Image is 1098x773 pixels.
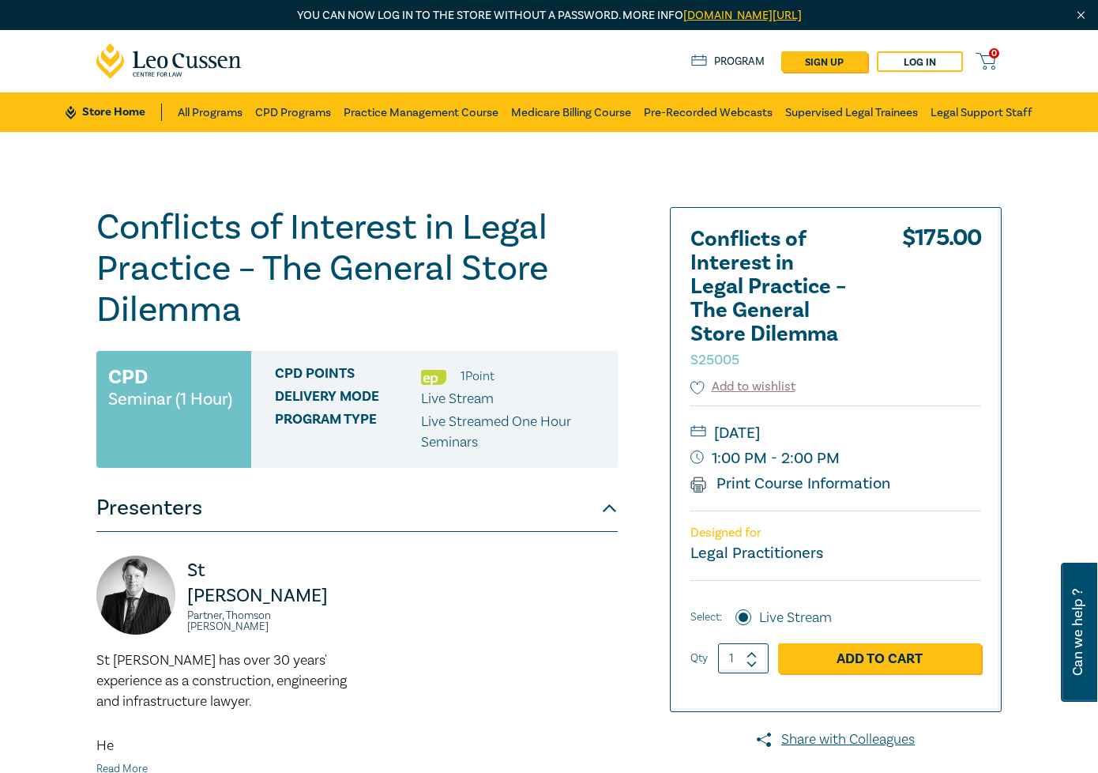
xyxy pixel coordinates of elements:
h2: Conflicts of Interest in Legal Practice – The General Store Dilemma [690,228,864,370]
span: CPD Points [275,366,421,386]
a: Pre-Recorded Webcasts [644,92,773,132]
span: Select: [690,609,722,626]
div: $ 175.00 [902,228,981,378]
span: Program type [275,412,421,453]
label: Live Stream [759,608,832,628]
a: Store Home [66,104,161,121]
a: CPD Programs [255,92,331,132]
input: 1 [718,643,769,673]
p: St [PERSON_NAME] [187,558,348,609]
a: Add to Cart [778,643,981,673]
span: Can we help ? [1070,572,1085,692]
p: Live Streamed One Hour Seminars [421,412,606,453]
small: Partner, Thomson [PERSON_NAME] [187,610,348,632]
img: Close [1074,9,1088,22]
span: St [PERSON_NAME] has over 30 years' experience as a construction, engineering and infrastructure ... [96,651,347,711]
h3: CPD [108,363,148,391]
span: Delivery Mode [275,389,421,409]
a: Legal Support Staff [931,92,1032,132]
a: Log in [877,51,963,72]
h1: Conflicts of Interest in Legal Practice – The General Store Dilemma [96,207,618,330]
button: Presenters [96,485,618,532]
small: 1:00 PM - 2:00 PM [690,446,981,471]
span: 0 [989,48,999,58]
a: sign up [781,51,867,72]
label: Qty [690,650,708,667]
a: Print Course Information [690,473,890,494]
a: [DOMAIN_NAME][URL] [683,8,802,23]
small: Legal Practitioners [690,543,823,564]
img: Ethics & Professional Responsibility [421,370,446,385]
small: Seminar (1 Hour) [108,391,232,407]
li: 1 Point [461,366,494,386]
a: Practice Management Course [344,92,498,132]
p: You can now log in to the store without a password. More info [96,7,1002,25]
small: [DATE] [690,420,981,446]
a: Supervised Legal Trainees [785,92,918,132]
small: S25005 [690,351,739,369]
a: All Programs [178,92,243,132]
img: https://s3.ap-southeast-2.amazonaws.com/leo-cussen-store-production-content/Contacts/St%20John%20... [96,556,175,635]
p: Designed for [690,526,981,541]
span: Live Stream [421,390,494,408]
a: Program [691,53,765,70]
a: Medicare Billing Course [511,92,631,132]
a: Share with Colleagues [670,730,1002,750]
span: He [96,737,114,755]
button: Add to wishlist [690,378,795,396]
